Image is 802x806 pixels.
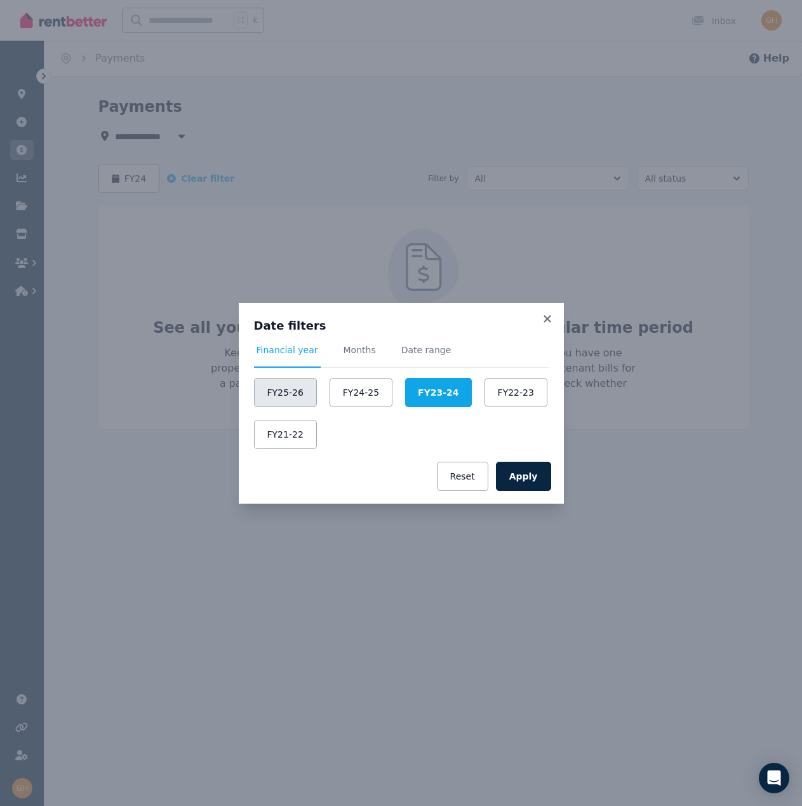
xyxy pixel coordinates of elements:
[254,344,549,368] nav: Tabs
[254,318,549,333] h3: Date filters
[405,378,471,407] button: FY23-24
[759,763,789,793] div: Open Intercom Messenger
[401,344,451,356] span: Date range
[485,378,547,407] button: FY22-23
[254,420,317,449] button: FY21-22
[257,344,318,356] span: Financial year
[254,378,317,407] button: FY25-26
[344,344,376,356] span: Months
[496,462,551,491] button: Apply
[437,462,488,491] button: Reset
[330,378,392,407] button: FY24-25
